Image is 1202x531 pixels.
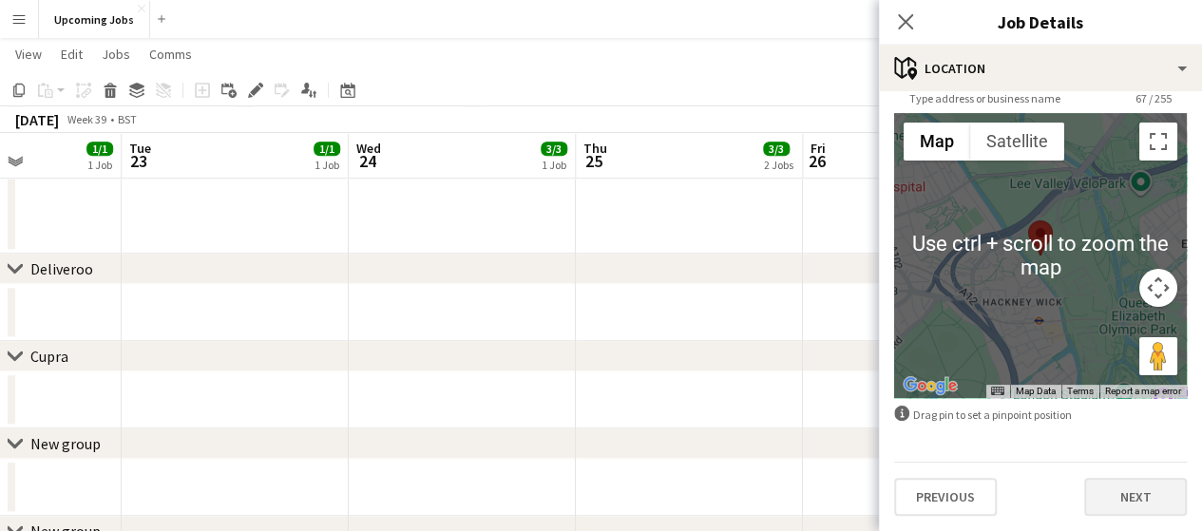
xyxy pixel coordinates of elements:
[86,142,113,156] span: 1/1
[30,259,93,278] div: Deliveroo
[970,123,1064,161] button: Show satellite imagery
[8,42,49,66] a: View
[808,150,826,172] span: 26
[583,140,607,157] span: Thu
[764,158,793,172] div: 2 Jobs
[1139,123,1177,161] button: Toggle fullscreen view
[39,1,150,38] button: Upcoming Jobs
[894,478,997,516] button: Previous
[1016,385,1056,398] button: Map Data
[1067,386,1094,396] a: Terms (opens in new tab)
[63,112,110,126] span: Week 39
[894,406,1187,424] div: Drag pin to set a pinpoint position
[899,373,962,398] a: Open this area in Google Maps (opens a new window)
[15,110,59,129] div: [DATE]
[315,158,339,172] div: 1 Job
[879,46,1202,91] div: Location
[1084,478,1187,516] button: Next
[126,150,151,172] span: 23
[353,150,381,172] span: 24
[94,42,138,66] a: Jobs
[1139,269,1177,307] button: Map camera controls
[904,123,970,161] button: Show street map
[30,434,101,453] div: New group
[149,46,192,63] span: Comms
[1120,91,1187,105] span: 67 / 255
[15,46,42,63] span: View
[894,91,1076,105] span: Type address or business name
[1139,337,1177,375] button: Drag Pegman onto the map to open Street View
[879,9,1202,34] h3: Job Details
[811,140,826,157] span: Fri
[87,158,112,172] div: 1 Job
[991,385,1004,398] button: Keyboard shortcuts
[61,46,83,63] span: Edit
[53,42,90,66] a: Edit
[314,142,340,156] span: 1/1
[356,140,381,157] span: Wed
[763,142,790,156] span: 3/3
[102,46,130,63] span: Jobs
[30,347,68,366] div: Cupra
[899,373,962,398] img: Google
[1105,386,1181,396] a: Report a map error
[118,112,137,126] div: BST
[542,158,566,172] div: 1 Job
[581,150,607,172] span: 25
[129,140,151,157] span: Tue
[541,142,567,156] span: 3/3
[142,42,200,66] a: Comms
